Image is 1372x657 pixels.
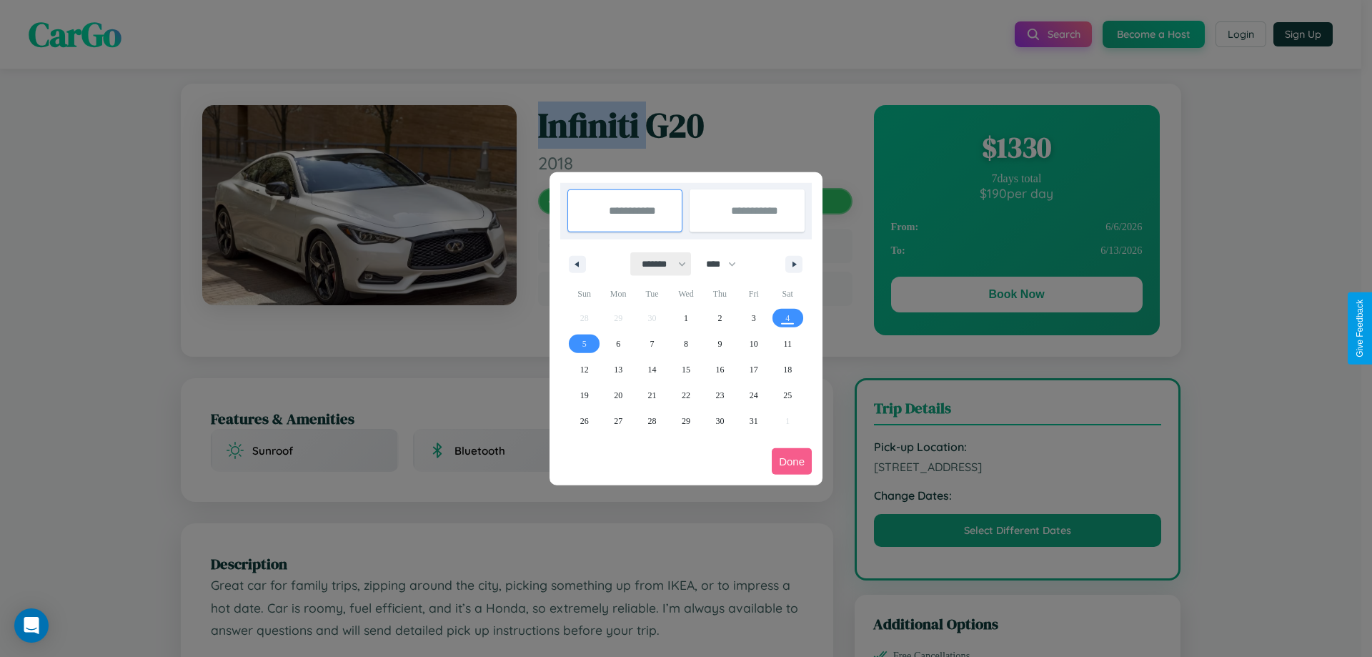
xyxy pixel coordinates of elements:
button: 11 [771,331,805,357]
button: 21 [635,382,669,408]
span: 6 [616,331,620,357]
span: 15 [682,357,690,382]
button: 30 [703,408,737,434]
button: 22 [669,382,702,408]
span: 11 [783,331,792,357]
button: 29 [669,408,702,434]
button: 13 [601,357,635,382]
span: 24 [750,382,758,408]
div: Open Intercom Messenger [14,608,49,643]
button: 8 [669,331,702,357]
span: 28 [648,408,657,434]
button: 23 [703,382,737,408]
span: 27 [614,408,622,434]
span: 29 [682,408,690,434]
button: 3 [737,305,770,331]
button: 10 [737,331,770,357]
span: Wed [669,282,702,305]
button: 4 [771,305,805,331]
span: Fri [737,282,770,305]
button: 12 [567,357,601,382]
button: 31 [737,408,770,434]
button: 25 [771,382,805,408]
span: 20 [614,382,622,408]
span: 7 [650,331,655,357]
span: 3 [752,305,756,331]
button: 16 [703,357,737,382]
button: 27 [601,408,635,434]
div: Give Feedback [1355,300,1365,357]
span: 10 [750,331,758,357]
span: 23 [715,382,724,408]
button: 9 [703,331,737,357]
button: 2 [703,305,737,331]
button: 24 [737,382,770,408]
span: 21 [648,382,657,408]
span: Thu [703,282,737,305]
span: Sat [771,282,805,305]
span: 13 [614,357,622,382]
button: 1 [669,305,702,331]
button: 19 [567,382,601,408]
button: 6 [601,331,635,357]
span: Sun [567,282,601,305]
span: Tue [635,282,669,305]
span: 16 [715,357,724,382]
button: 14 [635,357,669,382]
span: 18 [783,357,792,382]
button: 7 [635,331,669,357]
span: 31 [750,408,758,434]
span: 26 [580,408,589,434]
span: 5 [582,331,587,357]
button: 28 [635,408,669,434]
button: 26 [567,408,601,434]
span: 9 [717,331,722,357]
span: 25 [783,382,792,408]
button: 5 [567,331,601,357]
span: 8 [684,331,688,357]
button: 20 [601,382,635,408]
button: 15 [669,357,702,382]
span: Mon [601,282,635,305]
span: 12 [580,357,589,382]
span: 17 [750,357,758,382]
span: 4 [785,305,790,331]
span: 14 [648,357,657,382]
span: 19 [580,382,589,408]
span: 1 [684,305,688,331]
button: Done [772,448,812,475]
button: 18 [771,357,805,382]
span: 22 [682,382,690,408]
span: 30 [715,408,724,434]
span: 2 [717,305,722,331]
button: 17 [737,357,770,382]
